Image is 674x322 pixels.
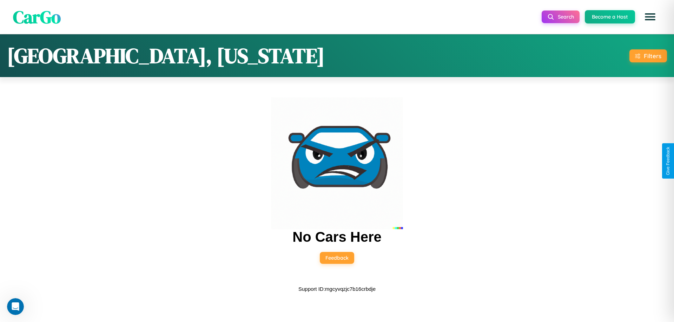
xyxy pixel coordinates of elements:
button: Feedback [320,252,354,264]
h2: No Cars Here [292,229,381,245]
button: Open menu [640,7,660,27]
button: Become a Host [585,10,635,23]
iframe: Intercom live chat [7,298,24,315]
div: Filters [644,52,661,60]
h1: [GEOGRAPHIC_DATA], [US_STATE] [7,41,325,70]
span: Search [558,14,574,20]
div: Give Feedback [666,147,670,175]
img: car [271,97,403,229]
button: Filters [629,49,667,62]
p: Support ID: mgcyvqzjc7b16crbdje [298,284,376,294]
button: Search [542,11,580,23]
span: CarGo [13,5,61,29]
